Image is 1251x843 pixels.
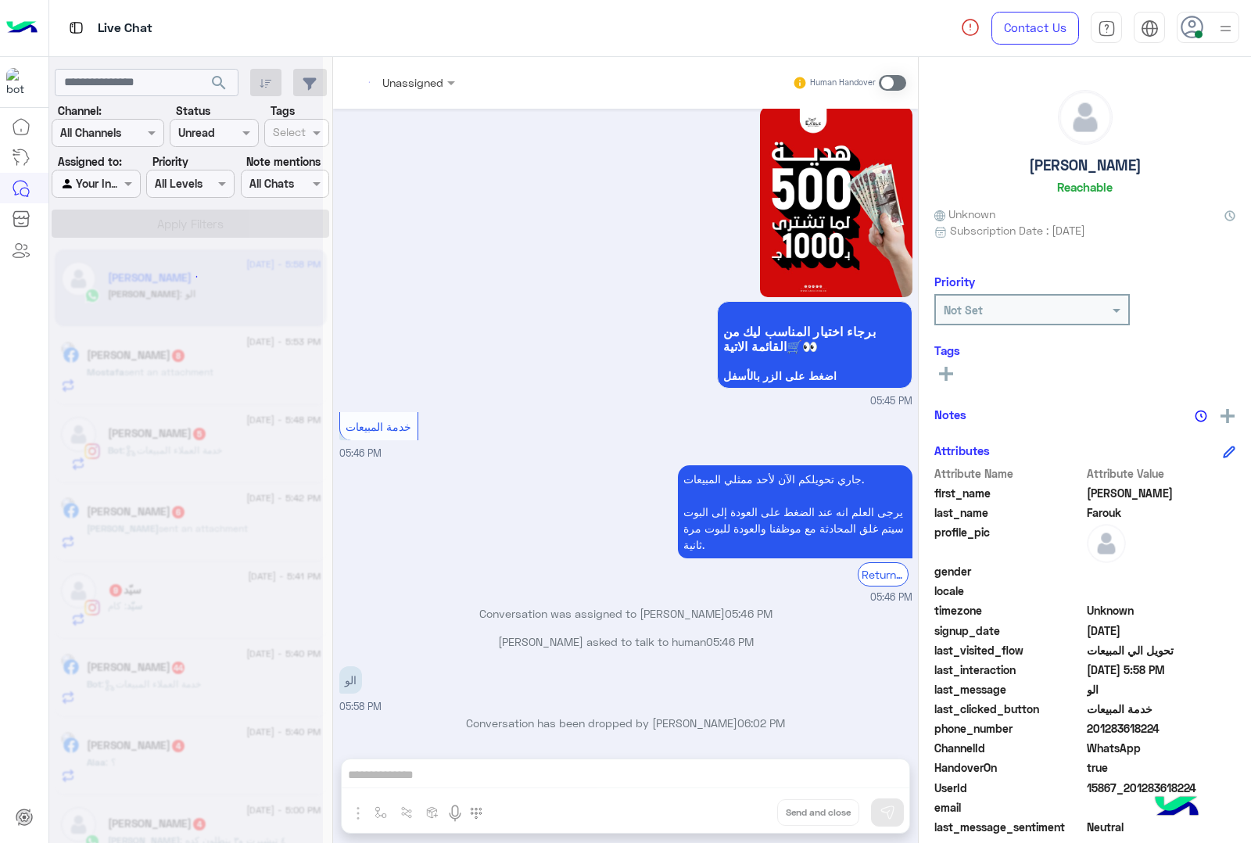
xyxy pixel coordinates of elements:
img: hulul-logo.png [1149,780,1204,835]
span: خدمة المبيعات [1087,701,1236,717]
span: 05:46 PM [706,635,754,648]
button: Send and close [777,799,859,826]
span: phone_number [934,720,1084,737]
span: Ahmed [1087,485,1236,501]
a: tab [1091,12,1122,45]
span: locale [934,583,1084,599]
div: Return to Bot [858,562,909,587]
span: 0 [1087,819,1236,835]
span: last_message [934,681,1084,698]
span: Farouk [1087,504,1236,521]
p: 30/8/2025, 5:58 PM [339,666,362,694]
small: Human Handover [810,77,876,89]
span: null [1087,799,1236,816]
span: خدمة المبيعات [346,420,411,433]
p: Conversation has been dropped by [PERSON_NAME] [339,715,912,731]
span: signup_date [934,622,1084,639]
p: Conversation was assigned to [PERSON_NAME] [339,605,912,622]
span: 201283618224 [1087,720,1236,737]
span: 2025-06-18T16:41:17.645Z [1087,622,1236,639]
span: Unknown [1087,602,1236,619]
img: profile [1216,19,1235,38]
span: email [934,799,1084,816]
span: 05:46 PM [870,590,912,605]
img: notes [1195,410,1207,422]
h6: Tags [934,343,1235,357]
span: 05:58 PM [339,701,382,712]
span: 06:02 PM [737,716,785,730]
span: true [1087,759,1236,776]
span: تحويل الي المبيعات [1087,642,1236,658]
img: 713415422032625 [6,68,34,96]
span: اضغط على الزر بالأسفل [723,370,906,382]
span: UserId [934,780,1084,796]
img: Logo [6,12,38,45]
span: برجاء اختيار المناسب ليك من القائمة الاتية🛒👀 [723,324,906,353]
span: 15867_201283618224 [1087,780,1236,796]
span: Subscription Date : [DATE] [950,222,1085,239]
p: 30/8/2025, 5:46 PM [678,465,912,558]
img: add [1221,409,1235,423]
span: الو [1087,681,1236,698]
img: tab [1141,20,1159,38]
span: 2 [1087,740,1236,756]
img: defaultAdmin.png [1059,91,1112,144]
span: null [1087,583,1236,599]
span: 05:46 PM [339,447,382,459]
span: Attribute Name [934,465,1084,482]
h6: Attributes [934,443,990,457]
h5: [PERSON_NAME] [1029,156,1142,174]
span: gender [934,563,1084,579]
span: last_name [934,504,1084,521]
span: last_message_sentiment [934,819,1084,835]
div: loading... [172,263,199,290]
span: Unknown [934,206,995,222]
h6: Reachable [1057,180,1113,194]
span: 05:45 PM [870,394,912,409]
a: Contact Us [991,12,1079,45]
span: last_clicked_button [934,701,1084,717]
h6: Notes [934,407,966,421]
span: null [1087,563,1236,579]
span: HandoverOn [934,759,1084,776]
span: timezone [934,602,1084,619]
p: [PERSON_NAME] asked to talk to human [339,633,912,650]
img: spinner [961,18,980,37]
span: 2025-08-30T14:58:31.838Z [1087,662,1236,678]
img: defaultAdmin.png [1087,524,1126,563]
img: tab [1098,20,1116,38]
img: V2hhdHNBcHAgSW1hZ2UgMjAyNS0wOC0yOCBhdCAxMCUyRTExJTJFMTMgQU0uanBlZw%3D%3D.jpeg [760,107,912,297]
span: 05:46 PM [725,607,772,620]
div: Select [271,124,306,144]
p: Live Chat [98,18,152,39]
span: profile_pic [934,524,1084,560]
span: first_name [934,485,1084,501]
span: last_interaction [934,662,1084,678]
span: ChannelId [934,740,1084,756]
span: Attribute Value [1087,465,1236,482]
span: last_visited_flow [934,642,1084,658]
h6: Priority [934,274,975,289]
img: tab [66,18,86,38]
